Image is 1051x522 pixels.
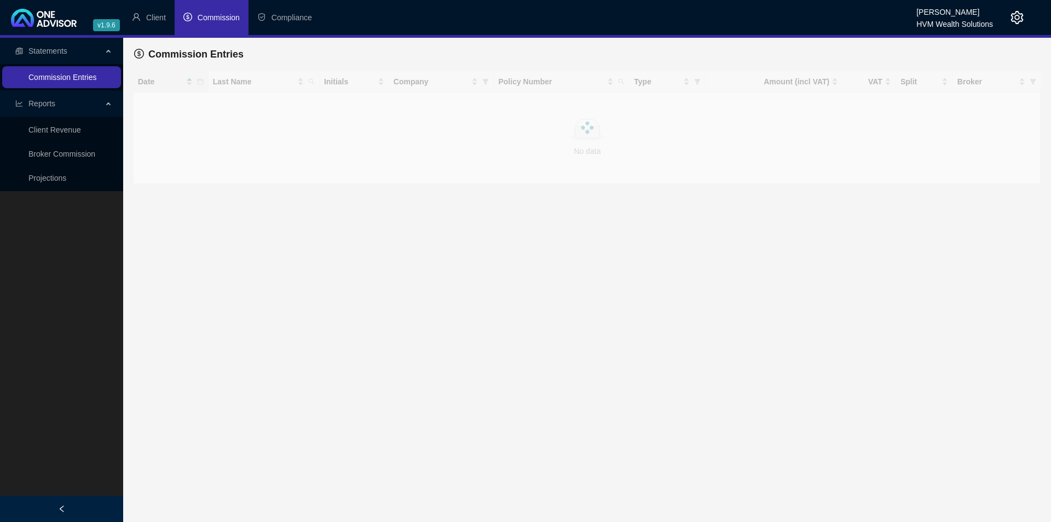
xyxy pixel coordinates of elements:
[198,13,240,22] span: Commission
[28,47,67,55] span: Statements
[257,13,266,21] span: safety
[28,73,96,82] a: Commission Entries
[28,174,66,182] a: Projections
[146,13,166,22] span: Client
[916,3,993,15] div: [PERSON_NAME]
[134,49,144,59] span: dollar
[28,99,55,108] span: Reports
[28,125,81,134] a: Client Revenue
[15,47,23,55] span: reconciliation
[183,13,192,21] span: dollar
[132,13,141,21] span: user
[11,9,77,27] img: 2df55531c6924b55f21c4cf5d4484680-logo-light.svg
[58,505,66,513] span: left
[272,13,312,22] span: Compliance
[916,15,993,27] div: HVM Wealth Solutions
[148,49,244,60] span: Commission Entries
[1010,11,1024,24] span: setting
[28,150,95,158] a: Broker Commission
[93,19,120,31] span: v1.9.6
[15,100,23,107] span: line-chart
